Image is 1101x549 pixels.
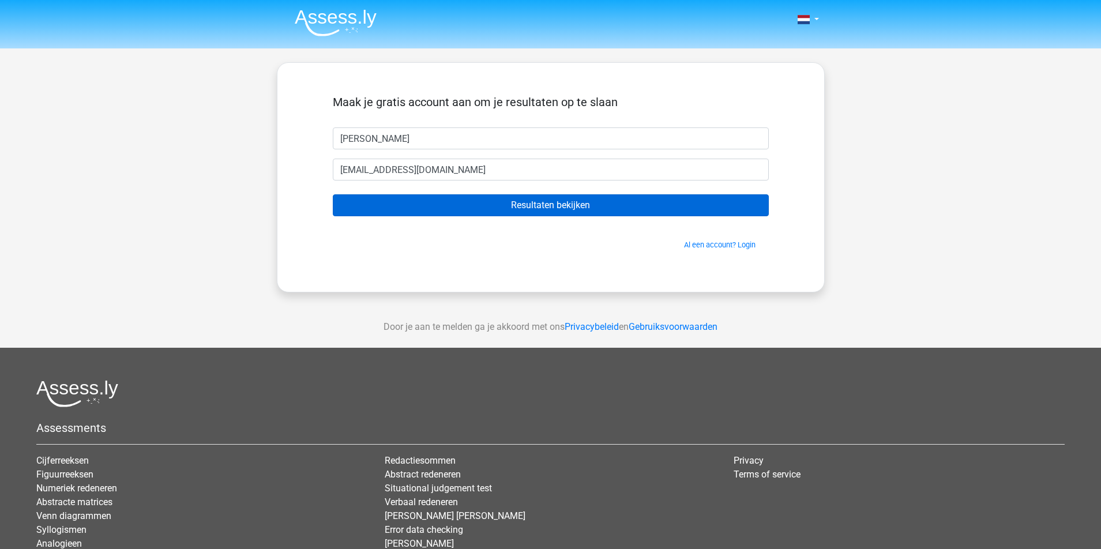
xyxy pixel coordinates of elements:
[734,455,764,466] a: Privacy
[36,469,93,480] a: Figuurreeksen
[385,538,454,549] a: [PERSON_NAME]
[629,321,717,332] a: Gebruiksvoorwaarden
[385,483,492,494] a: Situational judgement test
[734,469,801,480] a: Terms of service
[36,380,118,407] img: Assessly logo
[684,240,756,249] a: Al een account? Login
[333,159,769,181] input: Email
[36,510,111,521] a: Venn diagrammen
[295,9,377,36] img: Assessly
[36,524,87,535] a: Syllogismen
[36,421,1065,435] h5: Assessments
[385,497,458,507] a: Verbaal redeneren
[36,497,112,507] a: Abstracte matrices
[333,127,769,149] input: Voornaam
[385,469,461,480] a: Abstract redeneren
[565,321,619,332] a: Privacybeleid
[36,483,117,494] a: Numeriek redeneren
[333,95,769,109] h5: Maak je gratis account aan om je resultaten op te slaan
[36,455,89,466] a: Cijferreeksen
[385,455,456,466] a: Redactiesommen
[385,510,525,521] a: [PERSON_NAME] [PERSON_NAME]
[36,538,82,549] a: Analogieen
[385,524,463,535] a: Error data checking
[333,194,769,216] input: Resultaten bekijken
